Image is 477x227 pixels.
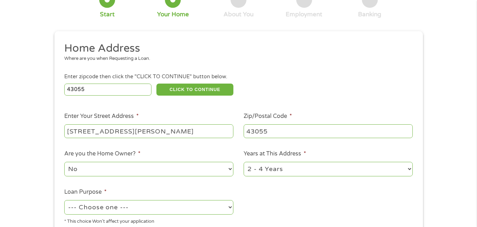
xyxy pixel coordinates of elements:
[286,11,322,18] div: Employment
[358,11,381,18] div: Banking
[64,55,407,62] div: Where are you when Requesting a Loan.
[64,41,407,56] h2: Home Address
[64,150,141,158] label: Are you the Home Owner?
[64,188,107,196] label: Loan Purpose
[64,84,151,96] input: Enter Zipcode (e.g 01510)
[157,11,189,18] div: Your Home
[64,73,412,81] div: Enter zipcode then click the "CLICK TO CONTINUE" button below.
[156,84,233,96] button: CLICK TO CONTINUE
[244,150,306,158] label: Years at This Address
[100,11,115,18] div: Start
[244,113,292,120] label: Zip/Postal Code
[64,216,233,225] div: * This choice Won’t affect your application
[64,124,233,138] input: 1 Main Street
[64,113,139,120] label: Enter Your Street Address
[223,11,254,18] div: About You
